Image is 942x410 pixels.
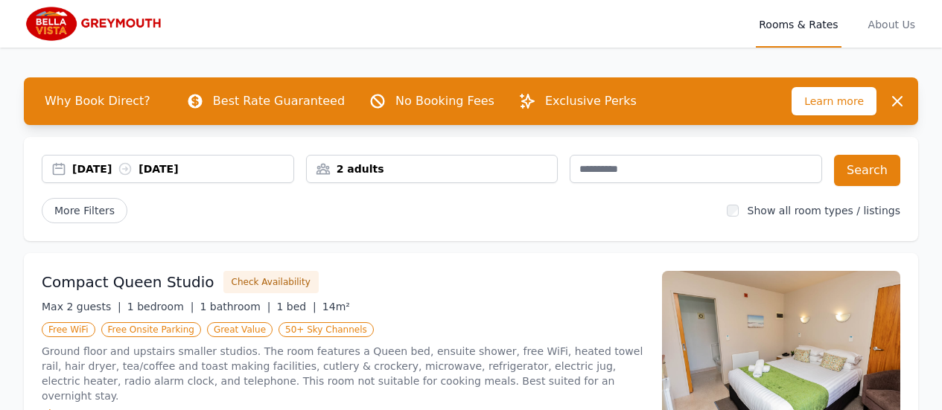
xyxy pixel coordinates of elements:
label: Show all room types / listings [748,205,900,217]
img: Bella Vista Greymouth [24,6,168,42]
button: Search [834,155,900,186]
span: Learn more [792,87,876,115]
span: Free WiFi [42,322,95,337]
p: No Booking Fees [395,92,494,110]
span: Great Value [207,322,273,337]
span: Max 2 guests | [42,301,121,313]
span: 1 bed | [276,301,316,313]
p: Exclusive Perks [545,92,637,110]
span: 1 bedroom | [127,301,194,313]
div: 2 adults [307,161,558,176]
p: Ground floor and upstairs smaller studios. The room features a Queen bed, ensuite shower, free Wi... [42,344,644,403]
h3: Compact Queen Studio [42,272,214,292]
span: 14m² [322,301,350,313]
span: 50+ Sky Channels [279,322,374,337]
button: Check Availability [223,271,319,293]
span: Free Onsite Parking [101,322,201,337]
span: Why Book Direct? [33,86,162,116]
span: More Filters [42,198,127,223]
p: Best Rate Guaranteed [213,92,345,110]
span: 1 bathroom | [200,301,270,313]
div: [DATE] [DATE] [72,161,293,176]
